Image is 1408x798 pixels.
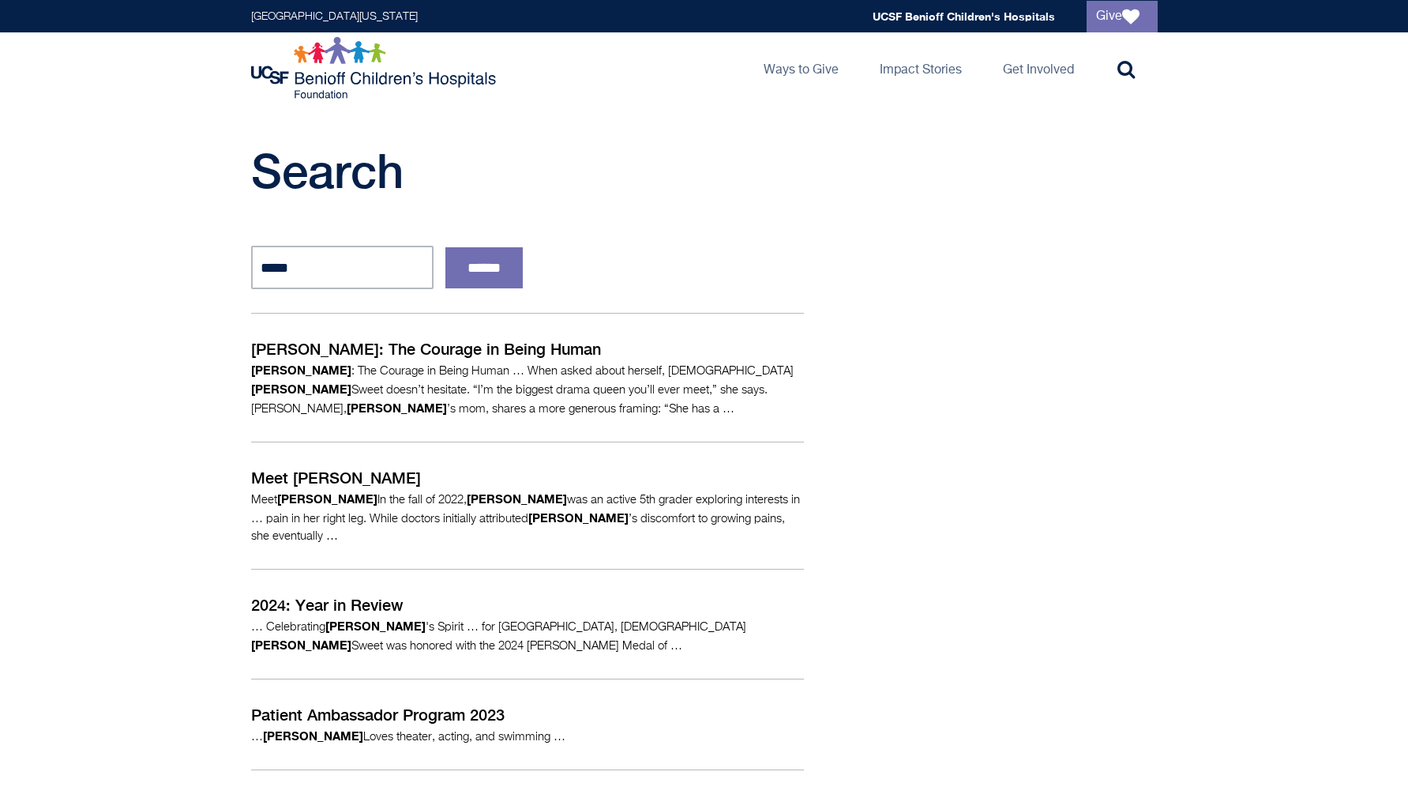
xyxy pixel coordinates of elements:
a: Impact Stories [867,32,974,104]
a: Patient Ambassador Program 2023 …[PERSON_NAME]Loves theater, acting, and swimming … [251,679,804,770]
strong: [PERSON_NAME] [251,363,351,377]
strong: [PERSON_NAME] [263,728,363,743]
strong: [PERSON_NAME] [528,510,629,525]
strong: [PERSON_NAME] [277,491,377,506]
p: … Celebrating 's Spirit … for [GEOGRAPHIC_DATA], [DEMOGRAPHIC_DATA] Sweet was honored with the 20... [251,617,804,655]
a: 2024: Year in Review … Celebrating[PERSON_NAME]'s Spirit … for [GEOGRAPHIC_DATA], [DEMOGRAPHIC_DA... [251,569,804,679]
strong: [PERSON_NAME] [467,491,567,506]
strong: [PERSON_NAME] [251,638,351,652]
strong: [PERSON_NAME] [251,382,351,396]
strong: [PERSON_NAME] [347,401,447,415]
p: … Loves theater, acting, and swimming … [251,727,804,746]
p: Meet In the fall of 2022, was an active 5th grader exploring interests in … pain in her right leg... [251,490,804,545]
a: [PERSON_NAME]: The Courage in Being Human [PERSON_NAME]: The Courage in Being Human … When asked ... [251,313,804,442]
a: Meet [PERSON_NAME] Meet[PERSON_NAME]In the fall of 2022,[PERSON_NAME]was an active 5th grader exp... [251,442,804,569]
a: Ways to Give [751,32,851,104]
strong: [PERSON_NAME] [325,619,426,633]
p: [PERSON_NAME]: The Courage in Being Human [251,337,804,361]
p: 2024: Year in Review [251,593,804,617]
p: : The Courage in Being Human … When asked about herself, [DEMOGRAPHIC_DATA] Sweet doesn’t hesitat... [251,361,804,418]
h1: Search [251,143,859,198]
p: Patient Ambassador Program 2023 [251,703,804,727]
a: [GEOGRAPHIC_DATA][US_STATE] [251,11,418,22]
p: Meet [PERSON_NAME] [251,466,804,490]
a: UCSF Benioff Children's Hospitals [873,9,1055,23]
a: Give [1087,1,1158,32]
a: Get Involved [990,32,1087,104]
img: Logo for UCSF Benioff Children's Hospitals Foundation [251,36,500,100]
